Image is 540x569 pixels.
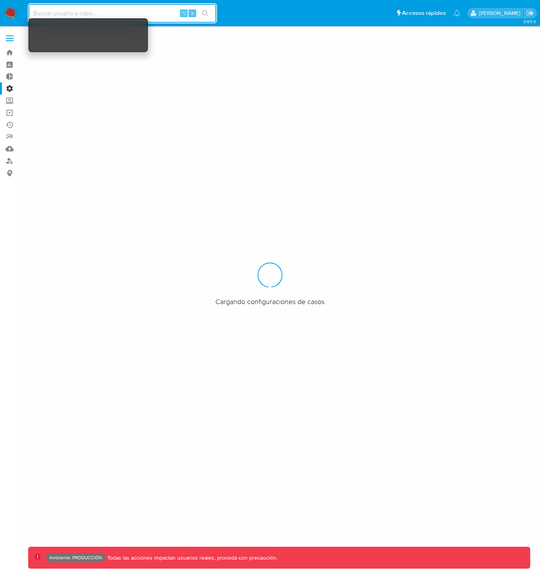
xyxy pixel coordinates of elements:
span: s [191,9,194,17]
p: jarvi.zambrano@mercadolibre.com.co [479,9,523,17]
span: Accesos rápidos [402,9,446,17]
a: Notificaciones [454,10,460,16]
p: Ambiente: PRODUCCIÓN [49,556,102,559]
button: search-icon [197,8,213,19]
input: Buscar usuario o caso... [29,8,216,18]
p: Todas las acciones impactan usuarios reales, proceda con precaución. [105,554,277,562]
span: Cargando configuraciones de casos [215,297,325,306]
a: Salir [526,9,534,17]
span: ⌥ [181,9,187,17]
